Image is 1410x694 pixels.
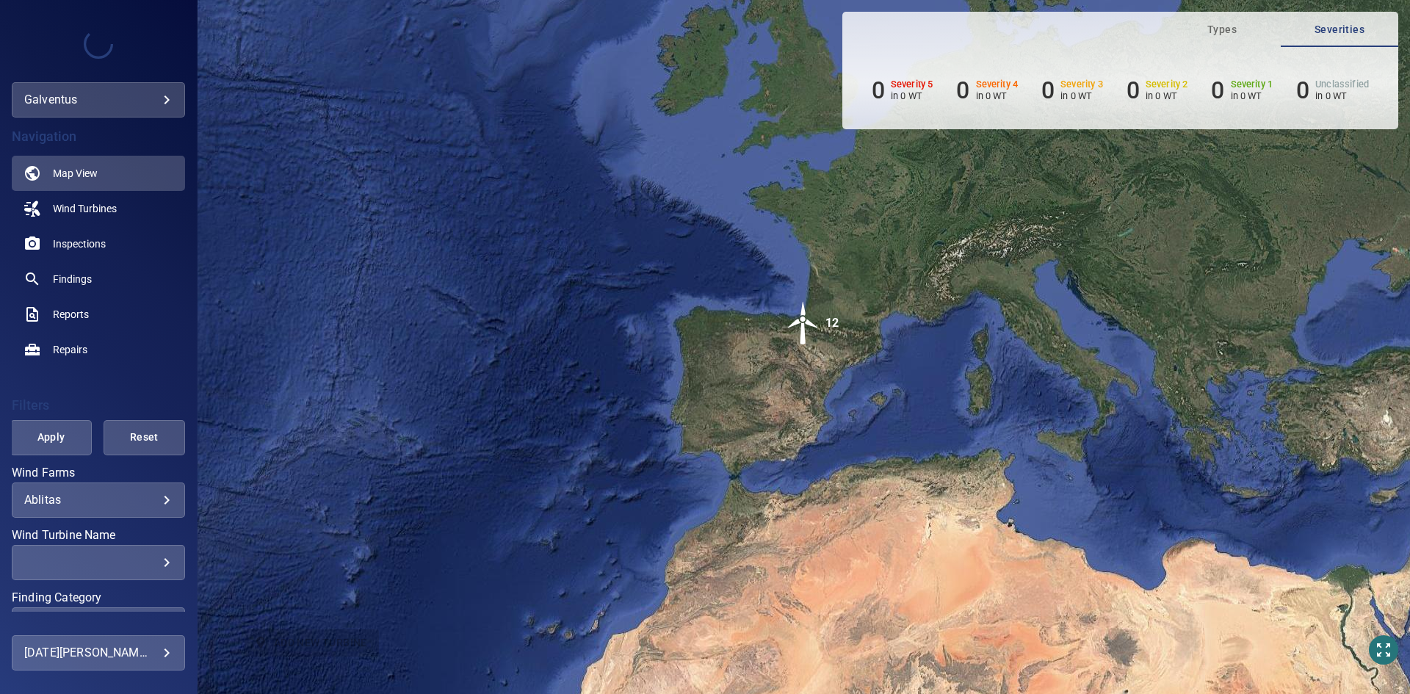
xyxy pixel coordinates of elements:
[1211,76,1273,104] li: Severity 1
[1146,79,1188,90] h6: Severity 2
[12,467,185,479] label: Wind Farms
[12,129,185,144] h4: Navigation
[1127,76,1140,104] h6: 0
[976,79,1019,90] h6: Severity 4
[104,420,185,455] button: Reset
[1127,76,1188,104] li: Severity 2
[12,592,185,604] label: Finding Category
[1296,76,1369,104] li: Severity Unclassified
[1290,21,1389,39] span: Severities
[1060,90,1103,101] p: in 0 WT
[891,79,933,90] h6: Severity 5
[53,272,92,286] span: Findings
[24,641,173,665] div: [DATE][PERSON_NAME]
[1041,76,1055,104] h6: 0
[12,226,185,261] a: inspections noActive
[872,76,933,104] li: Severity 5
[781,301,825,347] gmp-advanced-marker: 12
[891,90,933,101] p: in 0 WT
[12,297,185,332] a: reports noActive
[956,76,1018,104] li: Severity 4
[53,342,87,357] span: Repairs
[12,156,185,191] a: map active
[12,529,185,541] label: Wind Turbine Name
[10,420,92,455] button: Apply
[1296,76,1309,104] h6: 0
[1315,90,1369,101] p: in 0 WT
[12,482,185,518] div: Wind Farms
[12,82,185,118] div: galventus
[29,428,73,447] span: Apply
[1172,21,1272,39] span: Types
[976,90,1019,101] p: in 0 WT
[53,307,89,322] span: Reports
[12,398,185,413] h4: Filters
[53,236,106,251] span: Inspections
[825,301,839,345] div: 12
[12,261,185,297] a: findings noActive
[1231,79,1273,90] h6: Severity 1
[12,191,185,226] a: windturbines noActive
[956,76,969,104] h6: 0
[1041,76,1103,104] li: Severity 3
[872,76,885,104] h6: 0
[24,493,173,507] div: Ablitas
[53,166,98,181] span: Map View
[1146,90,1188,101] p: in 0 WT
[1231,90,1273,101] p: in 0 WT
[1060,79,1103,90] h6: Severity 3
[53,201,117,216] span: Wind Turbines
[24,88,173,112] div: galventus
[1211,76,1224,104] h6: 0
[12,332,185,367] a: repairs noActive
[781,301,825,345] img: windFarmIcon.svg
[1315,79,1369,90] h6: Unclassified
[122,428,167,447] span: Reset
[12,545,185,580] div: Wind Turbine Name
[12,607,185,643] div: Finding Category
